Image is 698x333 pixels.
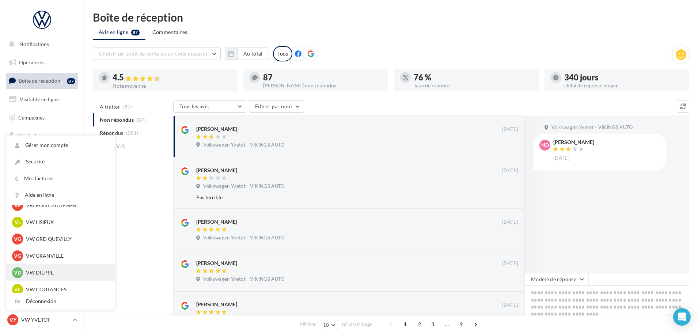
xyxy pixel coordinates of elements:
button: Au total [225,48,269,60]
span: A traiter [100,103,120,110]
a: Aide en ligne [6,187,115,203]
p: VW GRANVILLE [26,252,106,260]
button: Modèle de réponse [525,273,588,285]
span: [DATE] [502,302,518,309]
div: [PERSON_NAME] [196,301,237,308]
div: 4.5 [113,73,232,82]
a: Mes factures [6,170,115,187]
span: Campagnes [18,114,45,120]
div: 87 [263,73,382,82]
p: VW PONT AUDEMER [26,202,106,209]
div: 340 jours [564,73,683,82]
div: 76 % [414,73,533,82]
a: Campagnes DataOnDemand [4,207,80,228]
span: 10 [323,322,329,328]
a: Gérer mon compte [6,137,115,154]
span: Visibilité en ligne [20,96,59,102]
span: VG [14,235,21,243]
span: Choisir un point de vente ou un code magasin [99,50,207,57]
span: Tous les avis [179,103,209,109]
button: Au total [237,48,269,60]
span: Opérations [19,59,45,65]
span: résultats/page [342,321,372,328]
span: 2 [414,318,425,330]
span: Volkswagen Yvetot - VIKINGS AUTO [203,183,284,190]
span: (368) [114,143,126,149]
div: [PERSON_NAME] [196,218,237,226]
span: [DATE] [502,126,518,133]
span: [DATE] [502,219,518,226]
a: Calendrier [4,164,80,180]
span: 9 [455,318,467,330]
div: 87 [67,78,75,84]
div: Tous [273,46,292,61]
span: Répondus [100,129,124,137]
a: Contacts [4,128,80,143]
span: Commentaires [152,29,187,36]
a: Opérations [4,55,80,70]
button: Notifications [4,37,77,52]
span: Volkswagen Yvetot - VIKINGS AUTO [203,235,284,241]
div: Boîte de réception [93,12,689,23]
span: Volkswagen Yvetot - VIKINGS AUTO [203,142,284,148]
button: Tous les avis [173,100,246,113]
button: Choisir un point de vente ou un code magasin [93,48,221,60]
div: [PERSON_NAME] [196,125,237,133]
span: VD [14,269,21,276]
div: Note moyenne [113,83,232,88]
span: VC [14,286,21,293]
div: [PERSON_NAME] non répondus [263,83,382,88]
a: Campagnes [4,110,80,125]
span: VG [14,252,21,260]
a: VY VW YVETOT [6,313,78,327]
span: [DATE] [502,260,518,267]
span: ND [541,141,549,149]
div: Pas terrible [196,194,471,201]
span: Contacts [18,132,39,139]
span: Boîte de réception [19,77,60,84]
p: VW LISIEUX [26,219,106,226]
span: ... [441,318,453,330]
span: VY [10,316,16,323]
div: [PERSON_NAME] [553,140,594,145]
span: (281) [126,130,139,136]
div: Délai de réponse moyen [564,83,683,88]
a: Boîte de réception87 [4,73,80,88]
span: Volkswagen Yvetot - VIKINGS AUTO [203,276,284,283]
div: Taux de réponse [414,83,533,88]
a: Sécurité [6,154,115,170]
p: VW YVETOT [21,316,70,323]
span: (87) [123,104,132,110]
a: PLV et print personnalisable [4,182,80,204]
span: Volkswagen Yvetot - VIKINGS AUTO [551,124,633,131]
span: VP [14,202,21,209]
div: [PERSON_NAME] [196,260,237,267]
p: VW COUTANCES [26,286,106,293]
span: Afficher [299,321,316,328]
p: VW DIEPPE [26,269,106,276]
p: VW GRD QUEVILLY [26,235,106,243]
div: Open Intercom Messenger [673,308,691,326]
span: VL [15,219,21,226]
div: [PERSON_NAME] [196,167,237,174]
span: [DATE] [553,155,569,162]
button: 10 [320,320,338,330]
span: 3 [427,318,439,330]
a: Médiathèque [4,146,80,162]
span: 1 [399,318,411,330]
span: [DATE] [502,167,518,174]
div: Déconnexion [6,293,115,310]
span: Notifications [19,41,49,47]
a: Visibilité en ligne [4,92,80,107]
button: Filtrer par note [249,100,304,113]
